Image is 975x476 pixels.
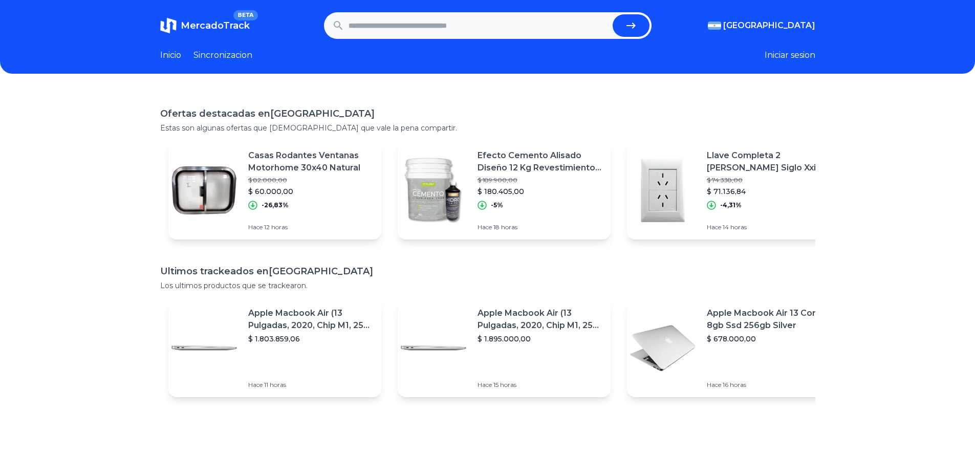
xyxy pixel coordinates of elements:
p: Hace 18 horas [478,223,602,231]
p: $ 1.803.859,06 [248,334,373,344]
img: Featured image [398,312,469,384]
p: $ 74.338,00 [707,176,832,184]
p: $ 180.405,00 [478,186,602,197]
p: Hace 16 horas [707,381,832,389]
p: Apple Macbook Air (13 Pulgadas, 2020, Chip M1, 256 Gb De Ssd, 8 Gb De Ram) - Plata [248,307,373,332]
p: $ 71.136,84 [707,186,832,197]
span: [GEOGRAPHIC_DATA] [723,19,815,32]
span: BETA [233,10,257,20]
p: Efecto Cemento Alisado Diseño 12 Kg Revestimiento Acrilico [478,149,602,174]
img: MercadoTrack [160,17,177,34]
a: Sincronizacion [193,49,252,61]
a: Inicio [160,49,181,61]
button: [GEOGRAPHIC_DATA] [708,19,815,32]
img: Featured image [398,155,469,226]
a: Featured imageLlave Completa 2 [PERSON_NAME] Siglo Xxii Siglo 22 X 10 Unid$ 74.338,00$ 71.136,84-... [627,141,840,240]
p: Apple Macbook Air (13 Pulgadas, 2020, Chip M1, 256 Gb De Ssd, 8 Gb De Ram) - Plata [478,307,602,332]
a: Featured imageApple Macbook Air (13 Pulgadas, 2020, Chip M1, 256 Gb De Ssd, 8 Gb De Ram) - Plata$... [398,299,611,397]
p: -5% [491,201,503,209]
a: Featured imageCasas Rodantes Ventanas Motorhome 30x40 Natural$ 82.000,00$ 60.000,00-26,83%Hace 12... [168,141,381,240]
p: -26,83% [262,201,289,209]
p: $ 1.895.000,00 [478,334,602,344]
p: Los ultimos productos que se trackearon. [160,280,815,291]
p: $ 189.900,00 [478,176,602,184]
p: Llave Completa 2 [PERSON_NAME] Siglo Xxii Siglo 22 X 10 Unid [707,149,832,174]
img: Featured image [168,312,240,384]
img: Argentina [708,21,721,30]
p: $ 678.000,00 [707,334,832,344]
button: Iniciar sesion [765,49,815,61]
span: MercadoTrack [181,20,250,31]
a: MercadoTrackBETA [160,17,250,34]
p: Casas Rodantes Ventanas Motorhome 30x40 Natural [248,149,373,174]
h1: Ultimos trackeados en [GEOGRAPHIC_DATA] [160,264,815,278]
p: Hace 11 horas [248,381,373,389]
p: -4,31% [720,201,742,209]
a: Featured imageApple Macbook Air 13 Core I5 8gb Ssd 256gb Silver$ 678.000,00Hace 16 horas [627,299,840,397]
p: Hace 15 horas [478,381,602,389]
a: Featured imageApple Macbook Air (13 Pulgadas, 2020, Chip M1, 256 Gb De Ssd, 8 Gb De Ram) - Plata$... [168,299,381,397]
p: Estas son algunas ofertas que [DEMOGRAPHIC_DATA] que vale la pena compartir. [160,123,815,133]
p: Hace 12 horas [248,223,373,231]
img: Featured image [627,155,699,226]
p: $ 60.000,00 [248,186,373,197]
p: Hace 14 horas [707,223,832,231]
img: Featured image [627,312,699,384]
img: Featured image [168,155,240,226]
h1: Ofertas destacadas en [GEOGRAPHIC_DATA] [160,106,815,121]
a: Featured imageEfecto Cemento Alisado Diseño 12 Kg Revestimiento Acrilico$ 189.900,00$ 180.405,00-... [398,141,611,240]
p: $ 82.000,00 [248,176,373,184]
p: Apple Macbook Air 13 Core I5 8gb Ssd 256gb Silver [707,307,832,332]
